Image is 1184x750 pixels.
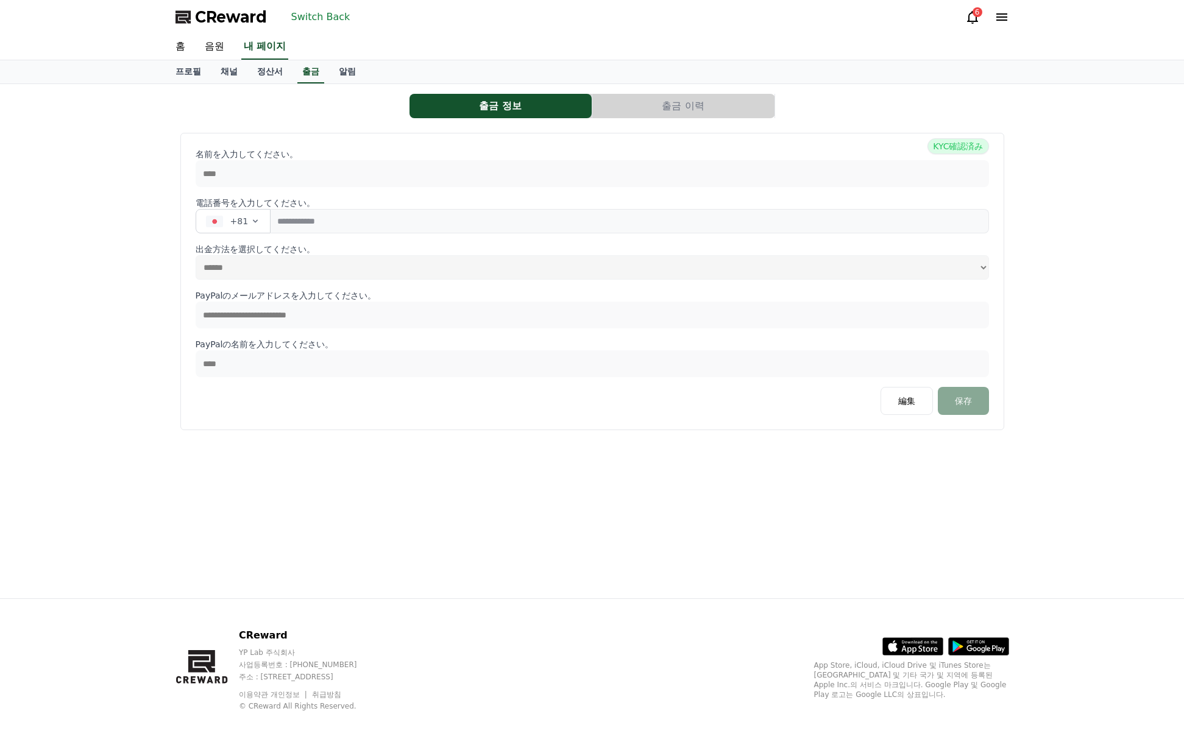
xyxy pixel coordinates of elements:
a: 프로필 [166,60,211,83]
p: 出金方法を選択してください。 [196,243,989,255]
font: 홈 [175,40,185,52]
a: 음원 [195,34,234,60]
font: 내 페이지 [244,40,286,52]
font: 출금 정보 [479,100,522,111]
button: 출금 이력 [592,94,775,118]
font: CReward [195,9,267,26]
font: App Store, iCloud, iCloud Drive 및 iTunes Store는 [GEOGRAPHIC_DATA] 및 기타 국가 및 지역에 등록된 Apple Inc.의 서... [814,661,1007,699]
font: 채널 [221,66,238,76]
p: 電話番号を入力してください。 [196,197,989,209]
font: CReward [239,629,288,641]
font: YP Lab 주식회사 [239,648,295,657]
a: 취급방침 [312,690,341,699]
p: PayPalの名前を入力してください。 [196,338,989,350]
font: 프로필 [175,66,201,76]
a: CReward [175,7,267,27]
a: 정산서 [247,60,292,83]
span: +81 [230,215,249,227]
a: 이용약관 개인정보 [239,690,309,699]
span: KYC確認済み [927,138,988,154]
button: Switch Back [286,7,355,27]
font: 사업등록번호 : [PHONE_NUMBER] [239,660,357,669]
font: Switch Back [291,11,350,23]
font: © CReward All Rights Reserved. [239,702,356,710]
a: 출금 [297,60,324,83]
font: 주소 : [STREET_ADDRESS] [239,673,333,681]
font: 음원 [205,40,224,52]
button: 保存 [938,387,989,415]
font: 이용약관 개인정보 [239,690,300,699]
font: 출금 [302,66,319,76]
a: 내 페이지 [241,34,289,60]
button: 출금 정보 [409,94,592,118]
a: 채널 [211,60,247,83]
a: 홈 [166,34,195,60]
p: 名前を入力してください。 [196,148,989,160]
font: 6 [975,8,980,16]
p: PayPalのメールアドレスを入力してください。 [196,289,989,302]
a: 6 [965,10,980,24]
font: 정산서 [257,66,283,76]
font: 출금 이력 [662,100,704,111]
font: 알림 [339,66,356,76]
a: 알림 [329,60,366,83]
button: 編集 [881,387,933,415]
a: 출금 이력 [592,94,775,118]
